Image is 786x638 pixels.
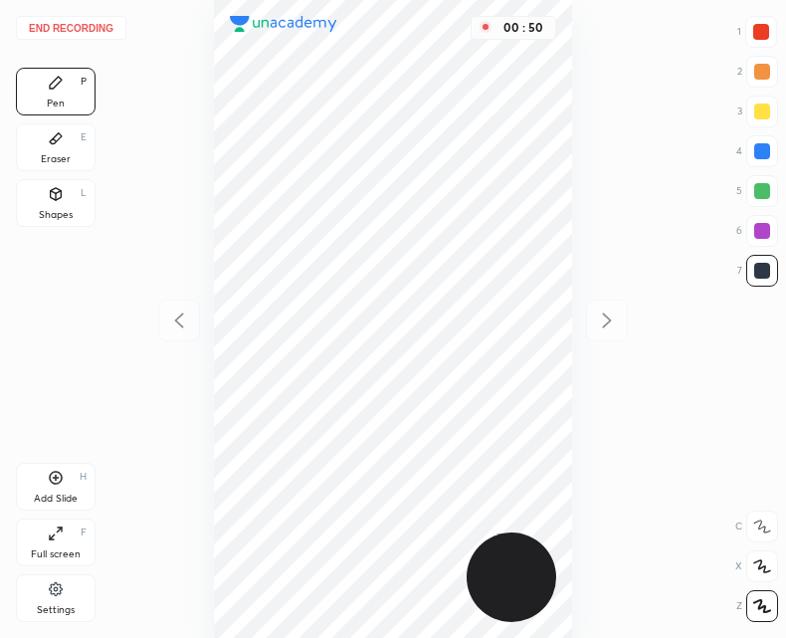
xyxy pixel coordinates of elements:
div: 00 : 50 [499,21,547,35]
div: 6 [736,215,778,247]
div: 4 [736,135,778,167]
div: F [81,528,87,537]
img: logo.38c385cc.svg [230,16,337,32]
div: 3 [737,96,778,127]
div: 5 [736,175,778,207]
div: 2 [737,56,778,88]
div: L [81,188,87,198]
div: Settings [37,605,75,615]
div: 7 [737,255,778,287]
div: X [735,550,778,582]
div: Z [736,590,778,622]
div: Eraser [41,154,71,164]
div: C [735,511,778,542]
div: Pen [47,99,65,108]
div: Shapes [39,210,73,220]
div: E [81,132,87,142]
div: 1 [737,16,777,48]
div: H [80,472,87,482]
button: End recording [16,16,126,40]
div: Full screen [31,549,81,559]
div: Add Slide [34,494,78,504]
div: P [81,77,87,87]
